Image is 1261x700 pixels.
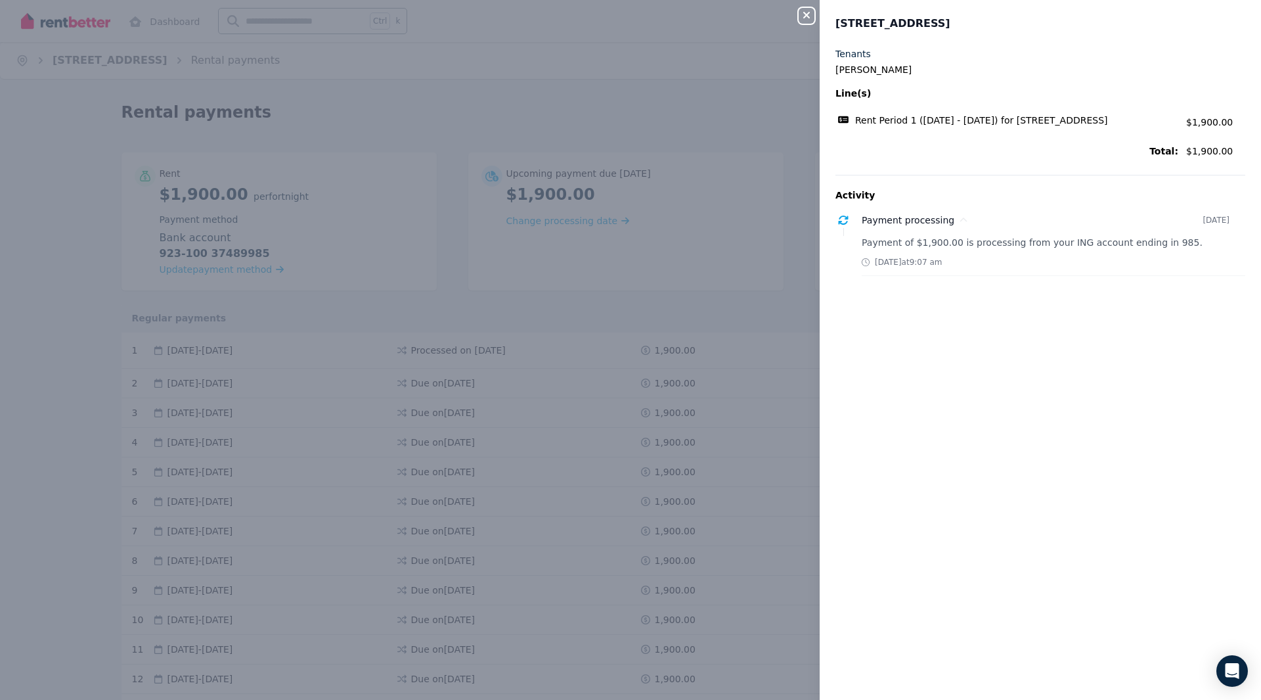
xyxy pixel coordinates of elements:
div: Domain Overview [50,78,118,86]
span: Rent Period 1 ([DATE] - [DATE]) for [STREET_ADDRESS] [855,114,1108,127]
span: [STREET_ADDRESS] [835,16,950,32]
div: v 4.0.25 [37,21,64,32]
div: Open Intercom Messenger [1216,655,1248,687]
span: Line(s) [835,87,1178,100]
span: $1,900.00 [1186,117,1233,128]
p: Activity [835,189,1245,202]
legend: [PERSON_NAME] [835,63,1245,76]
span: [DATE] at 9:07 am [875,257,942,268]
img: tab_keywords_by_traffic_grey.svg [131,76,141,87]
label: Tenants [835,47,871,60]
span: Payment processing [862,215,954,225]
p: Payment of $1,900.00 is processing from your ING account ending in 985. [862,236,1245,249]
span: Total: [835,145,1178,158]
span: $1,900.00 [1186,145,1245,158]
time: [DATE] [1203,215,1229,225]
div: Domain: [DOMAIN_NAME] [34,34,144,45]
img: website_grey.svg [21,34,32,45]
div: Keywords by Traffic [145,78,221,86]
img: tab_domain_overview_orange.svg [35,76,46,87]
img: logo_orange.svg [21,21,32,32]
